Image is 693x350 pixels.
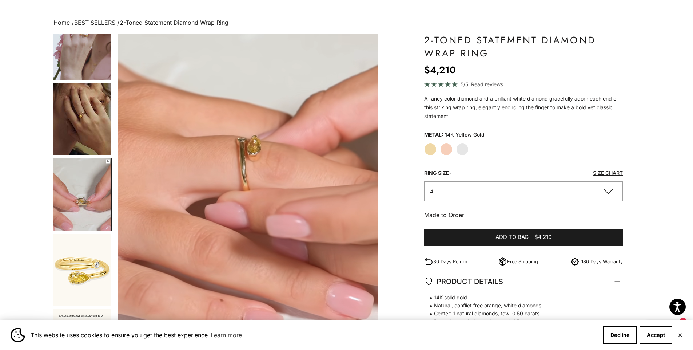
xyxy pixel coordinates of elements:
span: Center: 1 natural diamonds, tcw: 0.50 carats [424,310,616,318]
span: 5/5 [461,80,468,89]
button: Decline [603,326,637,344]
h1: 2-Toned Statement Diamond Wrap Ring [424,34,623,60]
a: BEST SELLERS [74,19,115,26]
img: #YellowGold [53,234,111,306]
legend: Ring Size: [424,168,451,178]
p: 30 Days Return [433,258,467,266]
img: #YellowGold #WhiteGold #RoseGold [53,83,111,155]
span: Pave: 1 natural diamonds, tcw: 0.05 carats [424,318,616,326]
span: 2-Toned Statement Diamond Wrap Ring [120,19,228,26]
a: 5/5 Read reviews [424,80,623,89]
span: PRODUCT DETAILS [424,275,503,288]
button: Go to item 6 [52,158,112,231]
p: Free Shipping [507,258,538,266]
p: Made to Order [424,210,623,220]
span: 4 [430,188,433,194]
span: This website uses cookies to ensure you get the best experience. [31,330,597,341]
span: Add to bag [495,233,529,242]
button: Close [678,333,682,337]
span: $4,210 [534,233,551,242]
img: #YellowGold #WhiteGold #RoseGold [53,8,111,80]
a: Learn more [210,330,243,341]
button: Add to bag-$4,210 [424,229,623,246]
summary: PRODUCT DETAILS [424,268,623,295]
img: #YellowGold #WhiteGold #RoseGold [53,158,111,231]
button: Accept [640,326,672,344]
span: Read reviews [471,80,503,89]
nav: breadcrumbs [52,18,641,28]
p: 180 Days Warranty [581,258,623,266]
span: Natural, conflict free orange, white diamonds [424,302,616,310]
sale-price: $4,210 [424,63,456,77]
img: Cookie banner [11,328,25,342]
variant-option-value: 14K Yellow Gold [445,129,485,140]
button: Go to item 4 [52,7,112,80]
button: Go to item 5 [52,82,112,156]
legend: Metal: [424,129,443,140]
button: Go to item 7 [52,233,112,307]
button: 4 [424,181,623,201]
p: A fancy color diamond and a brilliant white diamond gracefully adorn each end of this striking wr... [424,94,623,121]
a: Size Chart [593,170,623,176]
span: 14K solid gold [424,294,616,302]
a: Home [53,19,70,26]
